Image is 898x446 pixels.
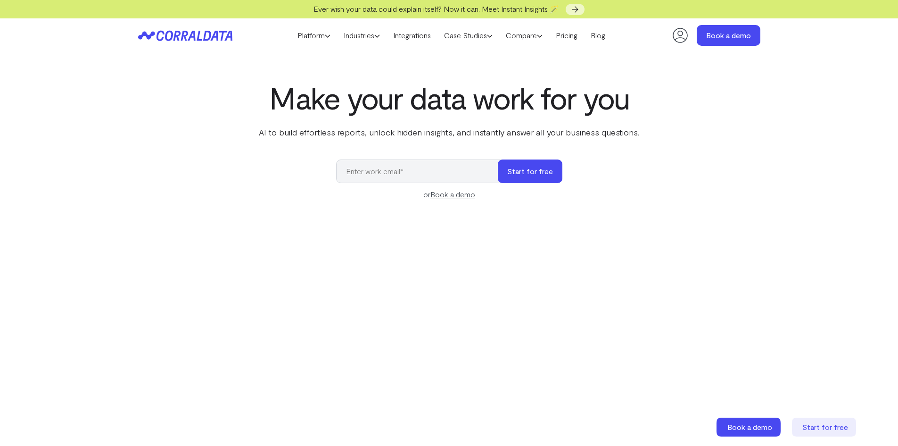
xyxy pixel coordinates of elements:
[802,422,848,431] span: Start for free
[727,422,772,431] span: Book a demo
[717,418,783,437] a: Book a demo
[257,81,642,115] h1: Make your data work for you
[549,28,584,42] a: Pricing
[291,28,337,42] a: Platform
[336,189,562,200] div: or
[336,160,507,183] input: Enter work email*
[337,28,387,42] a: Industries
[584,28,612,42] a: Blog
[430,190,475,199] a: Book a demo
[313,4,559,13] span: Ever wish your data could explain itself? Now it can. Meet Instant Insights 🪄
[498,160,562,183] button: Start for free
[387,28,437,42] a: Integrations
[437,28,499,42] a: Case Studies
[499,28,549,42] a: Compare
[792,418,858,437] a: Start for free
[257,126,642,138] p: AI to build effortless reports, unlock hidden insights, and instantly answer all your business qu...
[697,25,760,46] a: Book a demo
